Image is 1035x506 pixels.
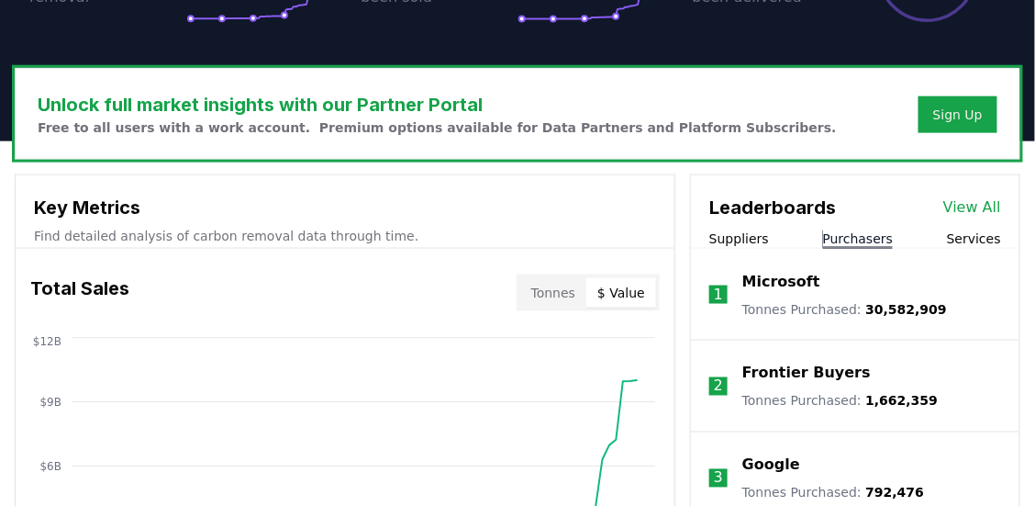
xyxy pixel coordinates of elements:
[714,467,723,489] p: 3
[714,376,723,398] p: 2
[918,96,997,133] button: Sign Up
[943,197,1001,219] a: View All
[34,194,656,221] h3: Key Metrics
[709,230,769,248] button: Suppliers
[947,230,1001,248] button: Services
[823,230,894,248] button: Purchasers
[39,396,61,409] tspan: $9B
[586,278,656,308] button: $ Value
[742,392,938,410] p: Tonnes Purchased :
[30,275,129,311] h3: Total Sales
[714,284,723,306] p: 1
[866,486,925,500] span: 792,476
[34,227,656,245] p: Find detailed analysis of carbon removal data through time.
[39,460,61,473] tspan: $6B
[38,91,837,118] h3: Unlock full market insights with our Partner Portal
[866,302,948,317] span: 30,582,909
[33,335,61,348] tspan: $12B
[709,194,836,221] h3: Leaderboards
[742,455,800,477] a: Google
[520,278,586,308] button: Tonnes
[933,106,983,124] a: Sign Up
[742,484,924,502] p: Tonnes Purchased :
[742,363,871,385] a: Frontier Buyers
[38,118,837,137] p: Free to all users with a work account. Premium options available for Data Partners and Platform S...
[742,271,820,293] a: Microsoft
[866,394,939,409] span: 1,662,359
[742,300,947,319] p: Tonnes Purchased :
